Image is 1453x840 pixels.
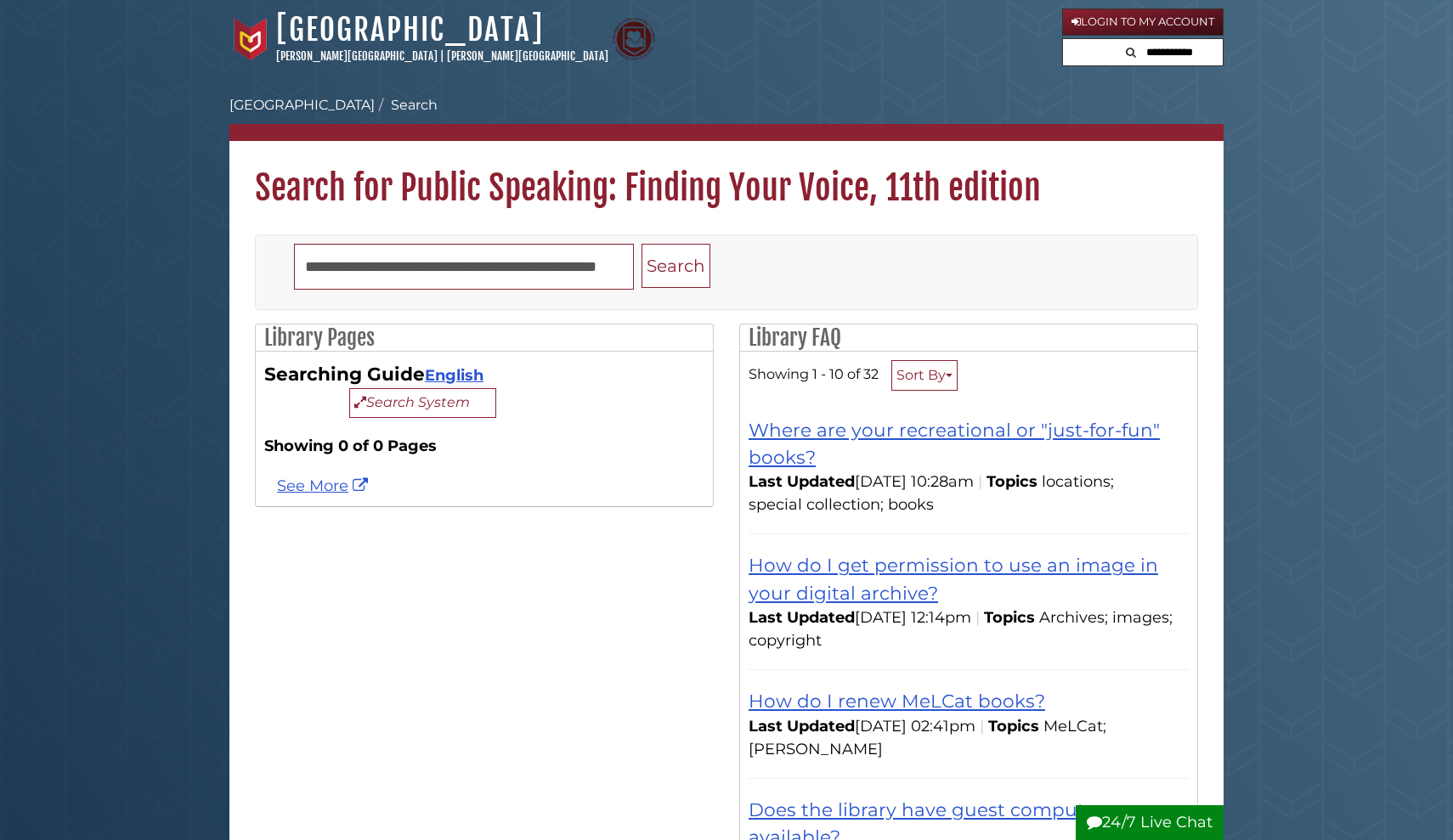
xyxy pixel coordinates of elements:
span: Topics [984,608,1035,627]
a: Where are your recreational or "just-for-fun" books? [749,419,1160,468]
a: English [425,366,483,385]
li: books [888,493,938,516]
button: Search System [349,388,496,418]
span: Last Updated [749,472,855,491]
a: How do I renew MeLCat books? [749,690,1045,712]
span: | [440,49,444,63]
li: Archives; [1039,606,1112,629]
img: Calvin Theological Seminary [613,18,655,60]
h2: Library Pages [256,324,713,352]
strong: Showing 0 of 0 Pages [264,435,704,458]
h1: Search for Public Speaking: Finding Your Voice, 11th edition [229,141,1224,209]
span: | [975,717,988,736]
a: [GEOGRAPHIC_DATA] [276,11,544,48]
li: [PERSON_NAME] [749,738,887,761]
button: Search [1121,39,1141,62]
li: images; [1112,606,1177,629]
span: Showing 1 - 10 of 32 [749,365,879,382]
span: | [974,472,987,491]
li: special collection; [749,493,888,516]
button: 24/7 Live Chat [1076,805,1224,840]
img: Calvin University [229,18,272,60]
a: [PERSON_NAME][GEOGRAPHIC_DATA] [447,49,608,63]
span: Last Updated [749,717,855,736]
li: locations; [1042,471,1118,493]
a: How do I get permission to use an image in your digital archive? [749,554,1158,603]
span: [DATE] 12:14pm [749,608,971,627]
ul: Topics [749,717,1111,758]
span: Last Updated [749,608,855,627]
li: MeLCat; [1043,715,1111,738]
li: Search [375,95,438,116]
li: copyright [749,629,826,652]
ul: Topics [749,472,1118,514]
h2: Library FAQ [740,324,1197,352]
a: [GEOGRAPHIC_DATA] [229,97,375,113]
button: Sort By [891,360,958,391]
a: Login to My Account [1062,8,1224,36]
span: | [971,608,984,627]
span: Topics [988,717,1039,736]
div: Searching Guide [264,360,704,418]
a: See more Public Speaking: Finding Your Voice, 11th edition results [277,476,372,495]
span: [DATE] 10:28am [749,472,974,491]
a: [PERSON_NAME][GEOGRAPHIC_DATA] [276,49,438,63]
button: Search [642,244,710,289]
ul: Topics [749,608,1177,650]
span: Topics [987,472,1037,491]
span: [DATE] 02:41pm [749,717,975,736]
nav: breadcrumb [229,95,1224,141]
i: Search [1126,47,1136,58]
